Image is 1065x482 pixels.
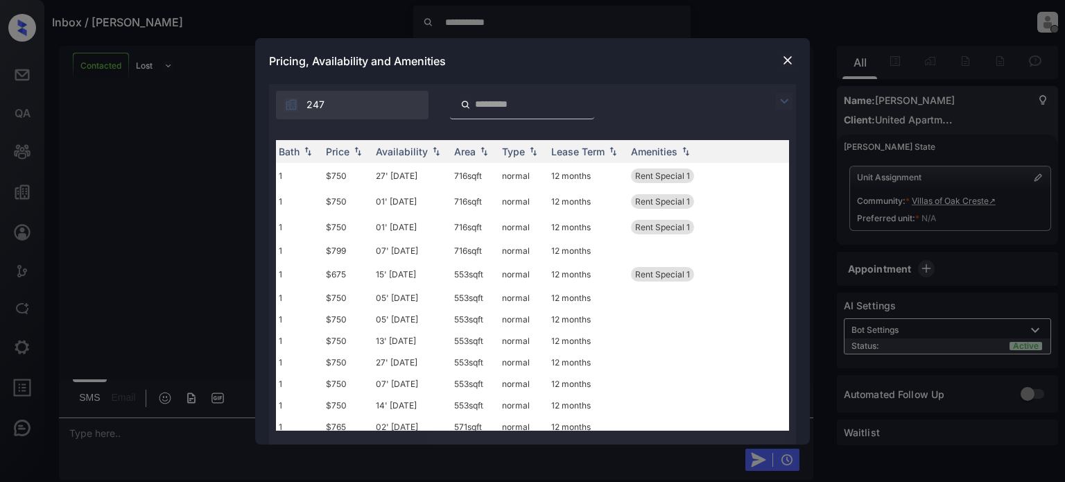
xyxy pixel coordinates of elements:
img: sorting [679,146,693,156]
td: 01' [DATE] [370,214,449,240]
td: normal [496,395,546,416]
td: 05' [DATE] [370,287,449,309]
td: 553 sqft [449,287,496,309]
td: normal [496,287,546,309]
td: $750 [320,189,370,214]
td: 716 sqft [449,163,496,189]
td: $750 [320,352,370,373]
div: Bath [279,146,300,157]
td: 1 [273,373,320,395]
td: $750 [320,330,370,352]
div: Area [454,146,476,157]
td: 12 months [546,189,625,214]
td: 1 [273,214,320,240]
img: sorting [351,146,365,156]
img: sorting [606,146,620,156]
td: normal [496,261,546,287]
td: $750 [320,373,370,395]
td: $750 [320,163,370,189]
td: 13' [DATE] [370,330,449,352]
span: Rent Special 1 [635,171,690,181]
td: normal [496,309,546,330]
img: icon-zuma [776,93,793,110]
td: 716 sqft [449,189,496,214]
td: 1 [273,163,320,189]
td: 14' [DATE] [370,395,449,416]
td: $799 [320,240,370,261]
img: icon-zuma [284,98,298,112]
td: normal [496,163,546,189]
td: $750 [320,214,370,240]
span: Rent Special 1 [635,269,690,279]
td: 01' [DATE] [370,189,449,214]
td: 553 sqft [449,261,496,287]
div: Price [326,146,349,157]
div: Availability [376,146,428,157]
div: Pricing, Availability and Amenities [255,38,810,84]
td: 1 [273,416,320,438]
img: close [781,53,795,67]
td: 12 months [546,330,625,352]
td: 1 [273,395,320,416]
td: normal [496,373,546,395]
td: $675 [320,261,370,287]
td: normal [496,352,546,373]
td: 553 sqft [449,395,496,416]
td: 12 months [546,240,625,261]
div: Type [502,146,525,157]
img: icon-zuma [460,98,471,111]
td: $750 [320,309,370,330]
td: normal [496,240,546,261]
td: 27' [DATE] [370,163,449,189]
td: 12 months [546,395,625,416]
td: 716 sqft [449,240,496,261]
td: 07' [DATE] [370,240,449,261]
div: Lease Term [551,146,605,157]
td: 553 sqft [449,352,496,373]
td: 716 sqft [449,214,496,240]
img: sorting [301,146,315,156]
td: 1 [273,240,320,261]
td: 553 sqft [449,330,496,352]
td: $750 [320,395,370,416]
img: sorting [477,146,491,156]
td: 15' [DATE] [370,261,449,287]
img: sorting [429,146,443,156]
td: normal [496,214,546,240]
td: 07' [DATE] [370,373,449,395]
td: 12 months [546,261,625,287]
td: 02' [DATE] [370,416,449,438]
img: sorting [526,146,540,156]
div: Amenities [631,146,677,157]
td: 05' [DATE] [370,309,449,330]
td: 1 [273,287,320,309]
span: Rent Special 1 [635,222,690,232]
td: 1 [273,330,320,352]
td: 12 months [546,214,625,240]
td: 12 months [546,416,625,438]
td: 553 sqft [449,373,496,395]
span: 247 [306,97,324,112]
td: 1 [273,309,320,330]
td: 27' [DATE] [370,352,449,373]
td: 12 months [546,309,625,330]
td: 12 months [546,352,625,373]
td: 1 [273,261,320,287]
td: 553 sqft [449,309,496,330]
td: 571 sqft [449,416,496,438]
td: $750 [320,287,370,309]
td: normal [496,330,546,352]
td: $765 [320,416,370,438]
span: Rent Special 1 [635,196,690,207]
td: normal [496,189,546,214]
td: normal [496,416,546,438]
td: 12 months [546,163,625,189]
td: 12 months [546,373,625,395]
td: 1 [273,352,320,373]
td: 12 months [546,287,625,309]
td: 1 [273,189,320,214]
